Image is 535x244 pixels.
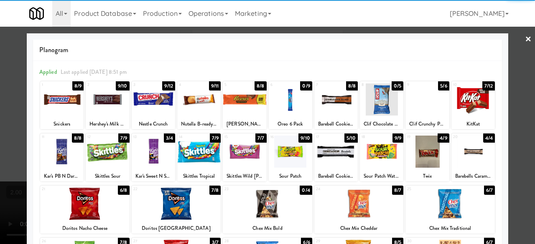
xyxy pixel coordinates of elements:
div: Doritos [GEOGRAPHIC_DATA] [132,223,221,234]
div: Nutella B-ready Bar [177,119,221,129]
div: KitKat [453,119,494,129]
div: Kar's Sweet N Salty Mix [132,171,175,181]
div: Snickers [40,119,84,129]
div: 118/8Kar's PB N Dark Chocolate [40,133,84,181]
div: 0/4 [300,186,312,195]
div: Snickers [41,119,82,129]
div: 18/9Snickers [40,81,84,129]
div: 16 [270,133,290,141]
div: 3/4 [164,133,175,143]
div: Oreo 6 Pack [269,119,312,129]
div: 7/9 [118,133,129,143]
div: [PERSON_NAME] Peanut Butter Cups [224,119,265,129]
div: 107/12KitKat [451,81,495,129]
div: 24 [316,186,359,193]
div: 12 [87,133,107,141]
div: 256/7Chex Mix Traditional [405,186,495,234]
div: 1 [42,81,62,88]
div: 9/11 [209,81,221,91]
div: Barebell Cookies & Caramel [316,119,357,129]
div: Skittles Sour [86,171,129,181]
div: 169/10Sour Patch [269,133,312,181]
div: 7/9 [210,133,221,143]
div: Nestle Crunch [133,119,174,129]
div: 95/6Clif Crunchy Peanut Butter [405,81,449,129]
div: 13 [133,133,153,141]
div: 133/4Kar's Sweet N Salty Mix [132,133,175,181]
div: Barebell Cookies & Caramel [314,119,358,129]
div: Hershey's Milk Chocolate Bar [86,119,129,129]
div: Barebell Cookies & Cream [314,171,358,181]
div: 9 [407,81,427,88]
div: 157/7Skittles Wild [PERSON_NAME] [223,133,266,181]
div: Barebell Cookies & Cream [316,171,357,181]
div: Twix [407,171,448,181]
div: 20 [453,133,473,141]
div: 8/8 [346,81,358,91]
div: Doritos [GEOGRAPHIC_DATA] [133,223,220,234]
div: 4/4 [483,133,495,143]
div: 17 [316,133,336,141]
div: 39/12Nestle Crunch [132,81,175,129]
div: 7/8 [209,186,221,195]
div: Chex Mix Bold [224,223,311,234]
div: 10 [453,81,473,88]
div: Sour Patch Watermelon [360,171,403,181]
div: Kar's PB N Dark Chocolate [41,171,82,181]
div: 9/9 [392,133,403,143]
div: 147/9Skittles Tropical [177,133,221,181]
div: Clif Crunchy Peanut Butter [405,119,449,129]
div: 11 [42,133,62,141]
div: 0/5 [392,81,403,91]
div: 15 [224,133,245,141]
div: Doritos Nacho Cheese [40,223,130,234]
a: × [525,27,532,53]
div: 2 [87,81,107,88]
div: 21 [42,186,85,193]
img: Micromart [29,6,44,21]
div: Hershey's Milk Chocolate Bar [87,119,128,129]
div: 49/11Nutella B-ready Bar [177,81,221,129]
div: 127/9Skittles Sour [86,133,129,181]
div: 23 [224,186,267,193]
div: 248/7Chex Mix Cheddar [314,186,404,234]
div: KitKat [451,119,495,129]
div: 60/9Oreo 6 Pack [269,81,312,129]
div: Skittles Sour [87,171,128,181]
div: 8 [362,81,382,88]
div: 8/7 [392,186,403,195]
div: Oreo 6 Pack [270,119,311,129]
div: 5 [224,81,245,88]
div: Doritos Nacho Cheese [41,223,128,234]
div: Chex Mix Traditional [407,223,494,234]
div: 25 [407,186,450,193]
div: 9/10 [116,81,129,91]
span: Last applied [DATE] 8:51 pm [61,68,127,76]
div: 7/12 [482,81,495,91]
div: Skittles Tropical [177,171,221,181]
div: [PERSON_NAME] Peanut Butter Cups [223,119,266,129]
div: Skittles Wild [PERSON_NAME] [224,171,265,181]
div: 7 [316,81,336,88]
div: Sour Patch [269,171,312,181]
div: 194/9Twix [405,133,449,181]
div: Chex Mix Cheddar [316,223,403,234]
div: 175/10Barebell Cookies & Cream [314,133,358,181]
div: 78/8Barebell Cookies & Caramel [314,81,358,129]
div: 8/9 [72,81,84,91]
div: Kar's Sweet N Salty Mix [133,171,174,181]
div: 19 [407,133,427,141]
div: Chex Mix Bold [223,223,312,234]
div: Nutella B-ready Bar [178,119,219,129]
div: 3 [133,81,153,88]
div: 227/8Doritos [GEOGRAPHIC_DATA] [132,186,221,234]
div: Clif Chocolate Chip [360,119,403,129]
div: 14 [179,133,199,141]
div: Barebells Caramel Cashew Protein Bar [453,171,494,181]
div: 6/8 [118,186,129,195]
div: 9/10 [298,133,312,143]
div: Skittles Wild [PERSON_NAME] [223,171,266,181]
div: 7/7 [255,133,266,143]
div: 80/5Clif Chocolate Chip [360,81,403,129]
div: Sour Patch Watermelon [361,171,402,181]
